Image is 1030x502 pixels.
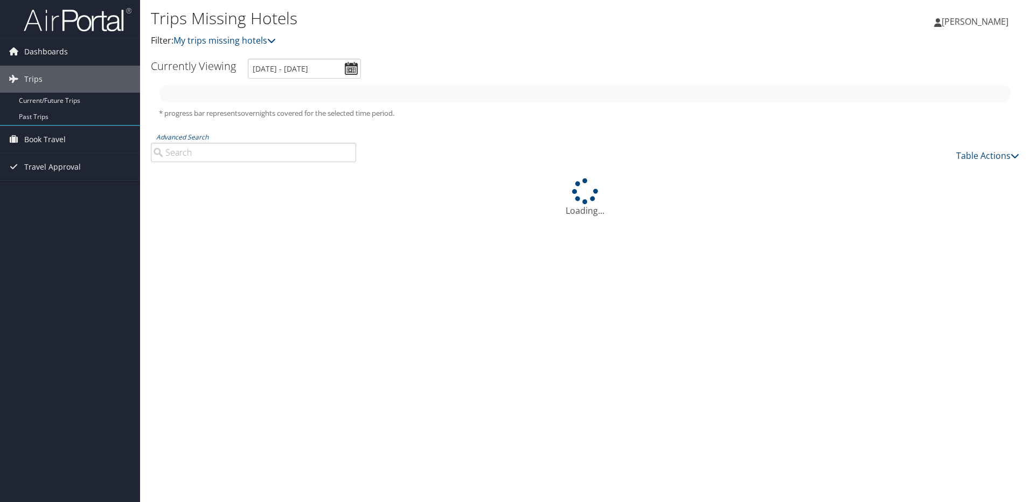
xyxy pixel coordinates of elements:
[248,59,361,79] input: [DATE] - [DATE]
[151,59,236,73] h3: Currently Viewing
[151,34,730,48] p: Filter:
[156,133,208,142] a: Advanced Search
[24,38,68,65] span: Dashboards
[151,143,356,162] input: Advanced Search
[151,7,730,30] h1: Trips Missing Hotels
[934,5,1019,38] a: [PERSON_NAME]
[173,34,276,46] a: My trips missing hotels
[159,108,1011,118] h5: * progress bar represents overnights covered for the selected time period.
[24,154,81,180] span: Travel Approval
[24,66,43,93] span: Trips
[24,126,66,153] span: Book Travel
[24,7,131,32] img: airportal-logo.png
[956,150,1019,162] a: Table Actions
[151,178,1019,217] div: Loading...
[942,16,1008,27] span: [PERSON_NAME]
